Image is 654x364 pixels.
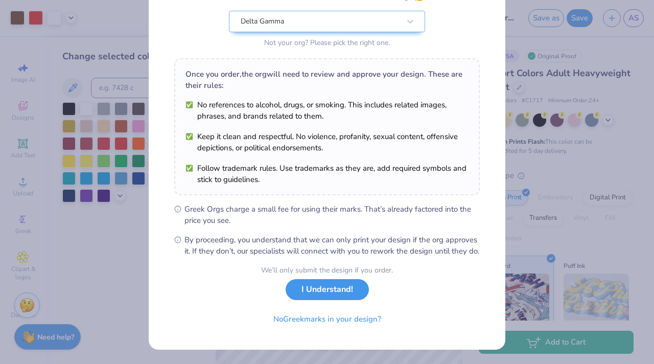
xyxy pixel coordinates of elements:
[184,234,480,257] span: By proceeding, you understand that we can only print your design if the org approves it. If they ...
[265,309,390,330] button: NoGreekmarks in your design?
[185,163,469,185] li: Follow trademark rules. Use trademarks as they are, add required symbols and stick to guidelines.
[185,131,469,153] li: Keep it clean and respectful. No violence, profanity, sexual content, offensive depictions, or po...
[185,99,469,122] li: No references to alcohol, drugs, or smoking. This includes related images, phrases, and brands re...
[184,203,480,226] span: Greek Orgs charge a small fee for using their marks. That’s already factored into the price you see.
[229,37,425,48] div: Not your org? Please pick the right one.
[185,69,469,91] div: Once you order, the org will need to review and approve your design. These are their rules:
[261,265,393,276] div: We’ll only submit the design if you order.
[286,279,369,300] button: I Understand!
